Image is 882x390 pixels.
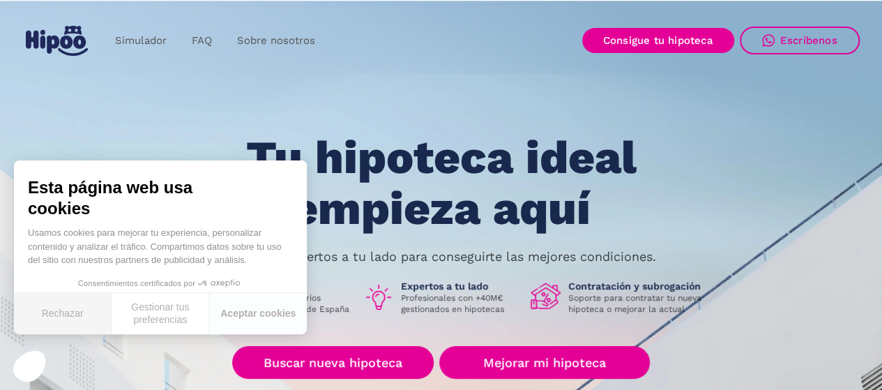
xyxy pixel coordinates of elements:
[232,346,434,379] a: Buscar nueva hipoteca
[23,20,91,61] a: home
[179,27,225,54] a: FAQ
[176,133,705,234] h1: Tu hipoteca ideal empieza aquí
[439,346,649,379] a: Mejorar mi hipoteca
[225,27,328,54] a: Sobre nosotros
[401,292,519,315] p: Profesionales con +40M€ gestionados en hipotecas
[780,34,837,47] div: Escríbenos
[401,280,519,292] h1: Expertos a tu lado
[740,27,860,54] a: Escríbenos
[102,27,179,54] a: Simulador
[227,251,656,262] p: Nuestros expertos a tu lado para conseguirte las mejores condiciones.
[568,280,712,292] h1: Contratación y subrogación
[582,28,734,53] a: Consigue tu hipoteca
[568,292,712,315] p: Soporte para contratar tu nueva hipoteca o mejorar la actual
